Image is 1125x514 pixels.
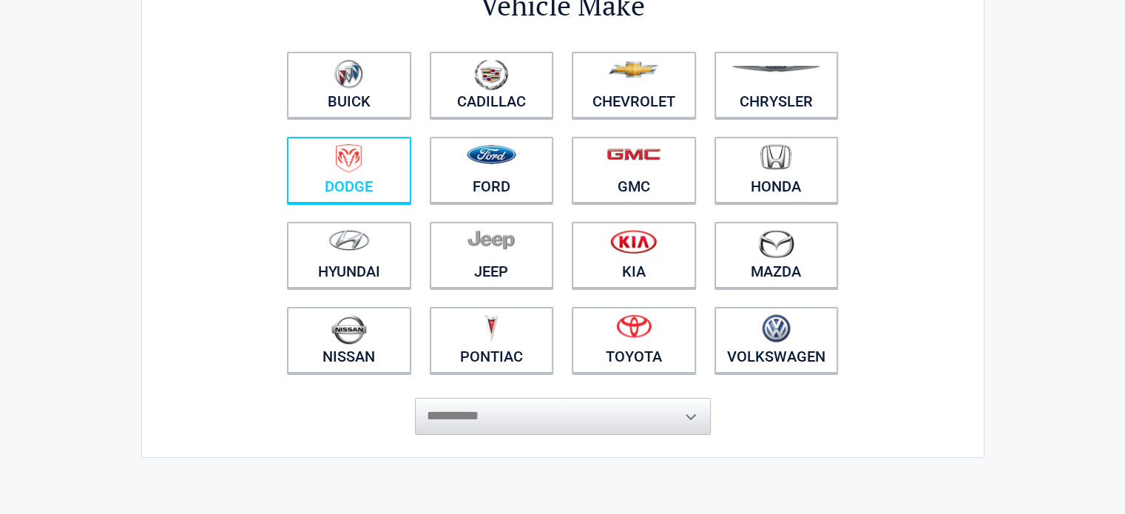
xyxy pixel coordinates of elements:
[572,307,696,373] a: Toyota
[714,307,839,373] a: Volkswagen
[757,229,794,258] img: mazda
[572,222,696,288] a: Kia
[731,66,821,72] img: chrysler
[430,137,554,203] a: Ford
[336,144,362,173] img: dodge
[760,144,791,170] img: honda
[430,307,554,373] a: Pontiac
[287,52,411,118] a: Buick
[607,148,661,160] img: gmc
[572,52,696,118] a: Chevrolet
[609,61,658,78] img: chevrolet
[430,222,554,288] a: Jeep
[467,145,516,164] img: ford
[287,137,411,203] a: Dodge
[474,59,508,90] img: cadillac
[334,59,363,89] img: buick
[572,137,696,203] a: GMC
[610,229,657,254] img: kia
[762,314,791,343] img: volkswagen
[467,229,515,250] img: jeep
[430,52,554,118] a: Cadillac
[616,314,652,338] img: toyota
[328,229,370,251] img: hyundai
[714,52,839,118] a: Chrysler
[287,222,411,288] a: Hyundai
[714,137,839,203] a: Honda
[331,314,367,345] img: nissan
[484,314,499,342] img: pontiac
[714,222,839,288] a: Mazda
[287,307,411,373] a: Nissan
